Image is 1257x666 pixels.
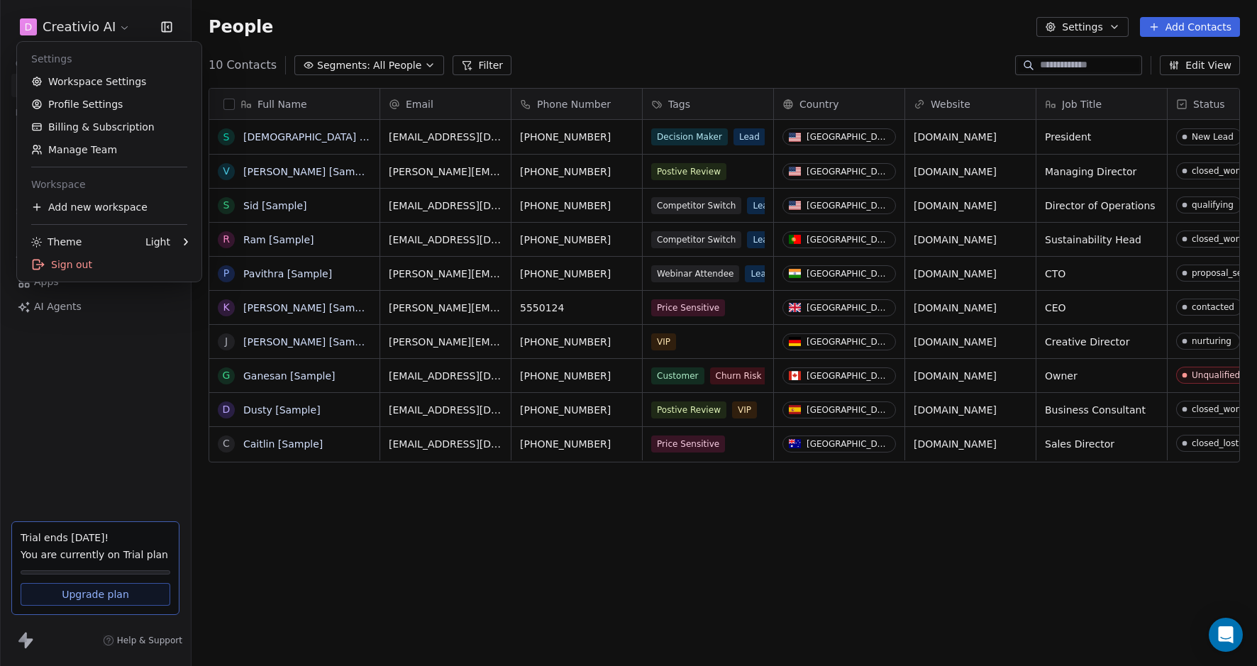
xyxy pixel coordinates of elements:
[807,235,890,245] div: [GEOGRAPHIC_DATA]
[914,131,997,143] a: [DOMAIN_NAME]
[23,138,196,161] a: Manage Team
[1045,199,1158,213] span: Director of Operations
[1045,233,1158,247] span: Sustainability Head
[807,405,890,415] div: [GEOGRAPHIC_DATA]
[223,436,230,451] div: C
[31,235,82,249] div: Theme
[1192,166,1241,176] div: closed_won
[243,268,332,279] a: Pavithra [Sample]
[1045,301,1158,315] span: CEO
[243,336,374,348] a: [PERSON_NAME] [Sample]
[732,401,757,418] span: VIP
[747,197,779,214] span: Lead
[651,401,726,418] span: Postive Review
[243,404,321,416] a: Dusty [Sample]
[1045,335,1158,349] span: Creative Director
[23,93,196,116] a: Profile Settings
[1045,403,1158,417] span: Business Consultant
[10,201,47,222] span: Sales
[651,367,704,384] span: Customer
[520,199,633,213] span: [PHONE_NUMBER]
[1192,370,1240,380] div: Unqualified
[34,299,82,314] span: AI Agents
[389,130,502,144] span: [EMAIL_ADDRESS][DOMAIN_NAME]
[733,128,765,145] span: Lead
[243,438,323,450] a: Caitlin [Sample]
[258,97,307,111] span: Full Name
[243,166,374,177] a: [PERSON_NAME] [Sample]
[389,165,502,179] span: [PERSON_NAME][EMAIL_ADDRESS][DOMAIN_NAME]
[1062,97,1102,111] span: Job Title
[317,58,370,73] span: Segments:
[209,120,380,640] div: grid
[1160,55,1240,75] button: Edit View
[223,368,231,383] div: G
[807,132,890,142] div: [GEOGRAPHIC_DATA]
[23,48,196,70] div: Settings
[223,232,230,247] div: R
[25,20,33,34] span: D
[914,336,997,348] a: [DOMAIN_NAME]
[223,402,231,417] div: D
[389,403,502,417] span: [EMAIL_ADDRESS][DOMAIN_NAME]
[1045,165,1158,179] span: Managing Director
[914,268,997,279] a: [DOMAIN_NAME]
[1045,130,1158,144] span: President
[1045,267,1158,281] span: CTO
[520,335,633,349] span: [PHONE_NUMBER]
[1140,17,1240,37] button: Add Contacts
[453,55,511,75] button: Filter
[710,367,768,384] span: Churn Risk
[651,299,725,316] span: Price Sensitive
[223,266,229,281] div: P
[23,196,196,218] div: Add new workspace
[799,97,839,111] span: Country
[34,274,59,289] span: Apps
[1192,302,1234,312] div: contacted
[10,250,45,271] span: Tools
[21,531,170,545] div: Trial ends [DATE]!
[651,197,741,214] span: Competitor Switch
[9,53,62,74] span: Contacts
[807,167,890,177] div: [GEOGRAPHIC_DATA]
[243,370,336,382] a: Ganesan [Sample]
[21,548,170,562] span: You are currently on Trial plan
[1209,618,1243,652] div: Open Intercom Messenger
[117,635,182,646] span: Help & Support
[23,70,196,93] a: Workspace Settings
[914,438,997,450] a: [DOMAIN_NAME]
[1193,97,1225,111] span: Status
[243,131,404,143] a: [DEMOGRAPHIC_DATA] [Sample]
[209,57,277,74] span: 10 Contacts
[223,130,230,145] div: S
[1192,132,1234,142] div: New Lead
[520,130,633,144] span: [PHONE_NUMBER]
[651,435,725,453] span: Price Sensitive
[145,235,170,249] div: Light
[23,116,196,138] a: Billing & Subscription
[389,199,502,213] span: [EMAIL_ADDRESS][DOMAIN_NAME]
[389,301,502,315] span: [PERSON_NAME][EMAIL_ADDRESS][DOMAIN_NAME]
[914,234,997,245] a: [DOMAIN_NAME]
[9,102,67,123] span: Marketing
[389,267,502,281] span: [PERSON_NAME][EMAIL_ADDRESS][DOMAIN_NAME]
[807,303,890,313] div: [GEOGRAPHIC_DATA]
[807,337,890,347] div: [GEOGRAPHIC_DATA]
[223,198,230,213] div: S
[651,265,739,282] span: Webinar Attendee
[389,369,502,383] span: [EMAIL_ADDRESS][DOMAIN_NAME]
[520,267,633,281] span: [PHONE_NUMBER]
[914,166,997,177] a: [DOMAIN_NAME]
[62,587,129,601] span: Upgrade plan
[23,173,196,196] div: Workspace
[243,234,314,245] a: Ram [Sample]
[807,201,890,211] div: [GEOGRAPHIC_DATA]
[243,200,307,211] a: Sid [Sample]
[651,163,726,180] span: Postive Review
[807,269,890,279] div: [GEOGRAPHIC_DATA]
[651,231,741,248] span: Competitor Switch
[520,233,633,247] span: [PHONE_NUMBER]
[225,334,228,349] div: J
[223,300,229,315] div: K
[373,58,421,73] span: All People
